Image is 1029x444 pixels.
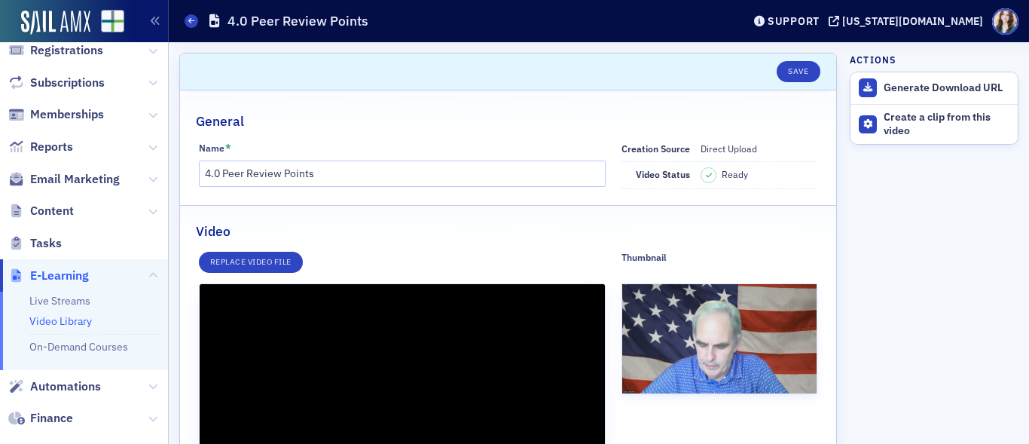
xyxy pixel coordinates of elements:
[29,294,90,308] a: Live Streams
[8,378,101,395] a: Automations
[30,410,73,427] span: Finance
[8,410,73,427] a: Finance
[884,111,1010,137] div: Create a clip from this video
[227,12,368,30] h1: 4.0 Peer Review Points
[199,142,224,154] div: Name
[701,162,817,188] dd: Ready
[636,168,690,180] span: Video status
[29,314,92,328] a: Video Library
[196,112,244,131] h2: General
[30,203,74,219] span: Content
[768,14,820,28] div: Support
[884,81,1010,95] div: Generate Download URL
[29,340,128,354] a: On-Demand Courses
[850,72,1018,104] button: Generate Download URL
[777,61,820,82] button: Save
[8,139,73,155] a: Reports
[196,222,231,241] h2: Video
[30,378,101,395] span: Automations
[21,11,90,35] img: SailAMX
[8,106,104,123] a: Memberships
[101,10,124,33] img: SailAMX
[30,139,73,155] span: Reports
[8,42,103,59] a: Registrations
[225,142,231,155] abbr: This field is required
[30,106,104,123] span: Memberships
[30,268,89,284] span: E-Learning
[30,171,120,188] span: Email Marketing
[621,252,667,263] div: Thumbnail
[992,8,1018,35] span: Profile
[842,14,983,28] div: [US_STATE][DOMAIN_NAME]
[8,235,62,252] a: Tasks
[850,53,896,66] h4: Actions
[199,252,303,273] button: Replace video file
[30,75,105,91] span: Subscriptions
[30,235,62,252] span: Tasks
[30,42,103,59] span: Registrations
[829,16,988,26] button: [US_STATE][DOMAIN_NAME]
[701,142,757,155] span: Direct Upload
[8,75,105,91] a: Subscriptions
[8,203,74,219] a: Content
[621,142,690,155] span: Creation Source
[8,171,120,188] a: Email Marketing
[90,10,124,35] a: View Homepage
[850,104,1018,145] button: Create a clip from this video
[8,268,89,284] a: E-Learning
